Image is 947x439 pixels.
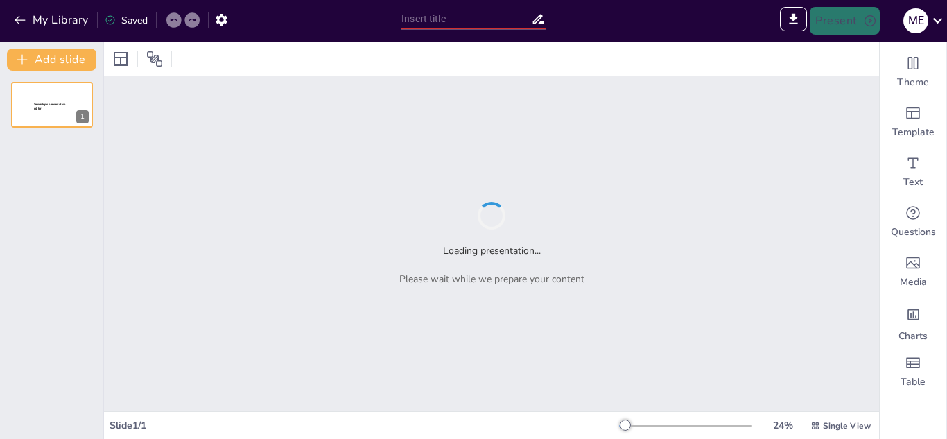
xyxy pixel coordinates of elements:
[892,126,935,139] span: Template
[880,97,946,147] div: Add ready made slides
[880,247,946,297] div: Add images, graphics, shapes or video
[810,7,879,35] button: Present
[11,82,93,128] div: 1
[900,275,927,289] span: Media
[146,51,163,67] span: Position
[898,329,928,343] span: Charts
[76,110,89,123] div: 1
[901,375,926,389] span: Table
[110,418,619,433] div: Slide 1 / 1
[880,197,946,247] div: Get real-time input from your audience
[880,47,946,97] div: Change the overall theme
[823,420,871,432] span: Single View
[880,347,946,397] div: Add a table
[105,13,148,28] div: Saved
[10,9,94,31] button: My Library
[399,272,584,286] p: Please wait while we prepare your content
[903,8,928,33] div: M E
[897,76,929,89] span: Theme
[903,175,923,189] span: Text
[891,225,936,239] span: Questions
[766,418,799,433] div: 24 %
[110,48,132,70] div: Layout
[7,49,96,71] button: Add slide
[903,7,928,35] button: M E
[880,147,946,197] div: Add text boxes
[401,9,531,29] input: Insert title
[780,7,807,35] span: Export to PowerPoint
[880,297,946,347] div: Add charts and graphs
[443,243,541,258] h2: Loading presentation...
[34,103,66,110] span: Sendsteps presentation editor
